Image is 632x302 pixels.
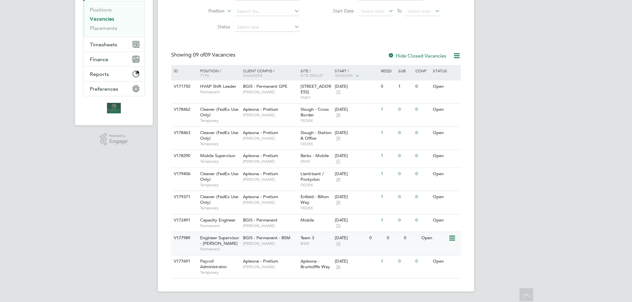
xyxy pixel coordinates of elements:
span: FEDEX [301,141,332,147]
button: Finance [83,52,145,66]
div: V178290 [172,150,195,162]
div: 0 [414,255,431,267]
span: [PERSON_NAME] [243,264,297,269]
span: Team 3 [301,235,314,241]
span: Timesheets [90,41,117,48]
span: [STREET_ADDRESS] [301,83,331,95]
div: Showing [171,52,237,58]
span: [PERSON_NAME] [243,177,297,182]
span: Reports [90,71,109,77]
button: Timesheets [83,37,145,52]
span: [PERSON_NAME] [243,200,297,205]
div: 0 [397,127,414,139]
div: V178463 [172,127,195,139]
span: 15 [335,89,341,95]
span: Finance [90,56,108,62]
span: Site Group [301,73,323,78]
div: [DATE] [335,171,378,177]
div: Reqd [379,65,396,76]
span: Mobile [301,217,314,223]
span: 39 [335,200,341,205]
a: Vacancies [90,16,114,22]
span: [PERSON_NAME] [243,89,297,95]
div: 0 [397,255,414,267]
label: Position [187,8,224,14]
span: Cleaner (FedEx Use Only) [200,106,238,118]
div: [DATE] [335,218,378,223]
div: 0 [397,150,414,162]
div: 1 [379,255,396,267]
img: aliceroserecruitment-logo-retina.png [107,103,121,113]
div: Position / [195,65,241,81]
span: Select date [407,8,431,14]
span: BGIS - Permanent GPE [243,83,287,89]
div: [DATE] [335,84,378,89]
span: Apleona - Pretium [243,171,278,176]
span: Cleaner (FedEx Use Only) [200,171,238,182]
span: BSM [301,241,332,246]
div: 0 [414,81,431,93]
span: [PERSON_NAME] [243,159,297,164]
span: Apleona - Pretium [243,106,278,112]
div: 1 [379,127,396,139]
div: Open [431,81,460,93]
div: Open [431,168,460,180]
span: 09 Vacancies [193,52,235,58]
span: Slough - Station & Office [301,130,331,141]
div: [DATE] [335,153,378,159]
div: V177691 [172,255,195,267]
span: Temporary [200,159,240,164]
button: Preferences [83,81,145,96]
div: V179406 [172,168,195,180]
span: Temporary [200,141,240,147]
div: Status [431,65,460,76]
span: 15 [335,223,341,229]
div: Site / [299,65,333,81]
span: 39 [335,112,341,118]
span: [PERSON_NAME] [243,223,297,228]
span: 36 [335,264,341,270]
span: Enfield - Bilton Way [301,194,329,205]
div: 0 [379,81,396,93]
div: [DATE] [335,194,378,200]
div: Conf [414,65,431,76]
div: V179371 [172,191,195,203]
span: BGIS - Permanent - BSM [243,235,290,241]
span: Temporary [200,182,240,188]
span: 37 [335,159,341,164]
div: 1 [379,150,396,162]
span: [PERSON_NAME] [243,112,297,118]
div: [DATE] [335,235,366,241]
span: Apleona - Pretium [243,258,278,264]
div: V172491 [172,214,195,226]
div: [DATE] [335,107,378,112]
div: 0 [397,191,414,203]
div: V171750 [172,81,195,93]
div: Open [431,150,460,162]
div: [DATE] [335,259,378,264]
div: Sub [397,65,414,76]
span: HVAP Shift Leader [200,83,236,89]
span: Permanent [200,223,240,228]
div: Open [431,255,460,267]
span: [PERSON_NAME] [243,241,297,246]
span: 39 [335,177,341,182]
a: Powered byEngage [100,133,128,146]
div: ID [172,65,195,76]
span: FEDEX [301,118,332,123]
div: 0 [402,232,419,244]
div: Client Config / [241,65,299,81]
span: Preferences [90,86,118,92]
span: Apleona - Bruntcliffe Way [301,258,330,269]
span: 39 [335,136,341,141]
div: 0 [414,150,431,162]
span: FMS1 [301,95,332,100]
span: Powered by [109,133,128,139]
div: V177989 [172,232,195,244]
div: Open [431,191,460,203]
div: Open [431,104,460,116]
span: Cleaner (FedEx Use Only) [200,130,238,141]
span: FEDEX [301,182,332,188]
div: Jobs [83,1,145,37]
span: Apleona - Pretium [243,194,278,199]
